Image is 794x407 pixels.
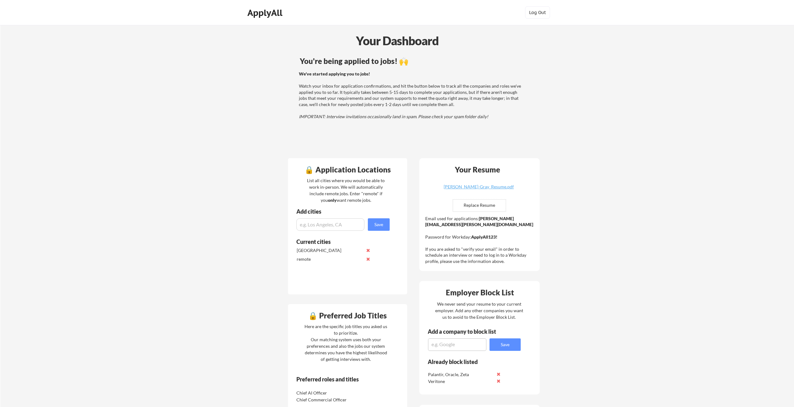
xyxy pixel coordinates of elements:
[299,71,370,76] strong: We've started applying you to jobs!
[428,359,512,365] div: Already block listed
[303,177,389,203] div: List all cities where you would be able to work in-person. We will automatically include remote j...
[368,218,390,231] button: Save
[303,323,389,362] div: Here are the specific job titles you asked us to prioritize. Our matching system uses both your p...
[425,216,535,264] div: Email used for applications: Password for Workday: If you are asked to "verify your email" in ord...
[435,301,524,320] div: We never send your resume to your current employer. Add any other companies you want us to avoid ...
[300,57,525,65] div: You're being applied to jobs! 🙌
[290,312,406,319] div: 🔒 Preferred Job Titles
[290,166,406,173] div: 🔒 Application Locations
[328,197,337,203] strong: only
[296,218,364,231] input: e.g. Los Angeles, CA
[299,71,524,120] div: Watch your inbox for application confirmations, and hit the button below to track all the compani...
[296,376,381,382] div: Preferred roles and titles
[525,6,550,19] button: Log Out
[247,7,284,18] div: ApplyAll
[296,239,383,245] div: Current cities
[1,32,794,50] div: Your Dashboard
[428,371,494,378] div: Palantir, Oracle, Zeta
[446,166,508,173] div: Your Resume
[296,390,362,396] div: Chief AI Officer
[299,114,488,119] em: IMPORTANT: Interview invitations occasionally land in spam. Please check your spam folder daily!
[296,209,391,214] div: Add cities
[297,256,363,262] div: remote
[425,216,533,227] strong: [PERSON_NAME][EMAIL_ADDRESS][PERSON_NAME][DOMAIN_NAME]
[428,329,506,334] div: Add a company to block list
[441,185,516,189] div: [PERSON_NAME]-Gray_Resume.pdf
[490,338,521,351] button: Save
[297,247,363,254] div: [GEOGRAPHIC_DATA]
[441,185,516,194] a: [PERSON_NAME]-Gray_Resume.pdf
[296,397,362,403] div: Chief Commercial Officer
[471,234,497,240] strong: ApplyAll123!
[428,378,494,385] div: Veritone
[422,289,538,296] div: Employer Block List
